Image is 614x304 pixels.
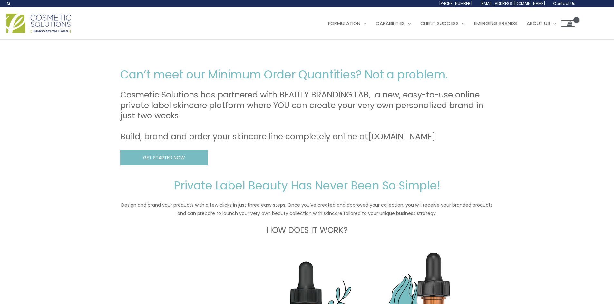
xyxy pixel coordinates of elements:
[376,20,405,27] span: Capabilities
[420,20,459,27] span: Client Success
[318,14,575,33] nav: Site Navigation
[415,14,469,33] a: Client Success
[527,20,550,27] span: About Us
[371,14,415,33] a: Capabilities
[553,1,575,6] span: Contact Us
[439,1,473,6] span: [PHONE_NUMBER]
[120,178,494,193] h2: Private Label Beauty Has Never Been So Simple!
[6,14,71,33] img: Cosmetic Solutions Logo
[120,225,494,236] h3: HOW DOES IT WORK?
[368,131,435,142] a: [DOMAIN_NAME]
[120,150,208,166] a: GET STARTED NOW
[328,20,360,27] span: Formulation
[120,67,494,82] h2: Can’t meet our Minimum Order Quantities? Not a problem.
[480,1,545,6] span: [EMAIL_ADDRESS][DOMAIN_NAME]
[120,201,494,217] p: Design and brand your products with a few clicks in just three easy steps. Once you’ve created an...
[561,20,575,27] a: View Shopping Cart, empty
[522,14,561,33] a: About Us
[6,1,12,6] a: Search icon link
[474,20,517,27] span: Emerging Brands
[120,90,494,142] h3: Cosmetic Solutions has partnered with BEAUTY BRANDING LAB, a new, easy-to-use online private labe...
[323,14,371,33] a: Formulation
[469,14,522,33] a: Emerging Brands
